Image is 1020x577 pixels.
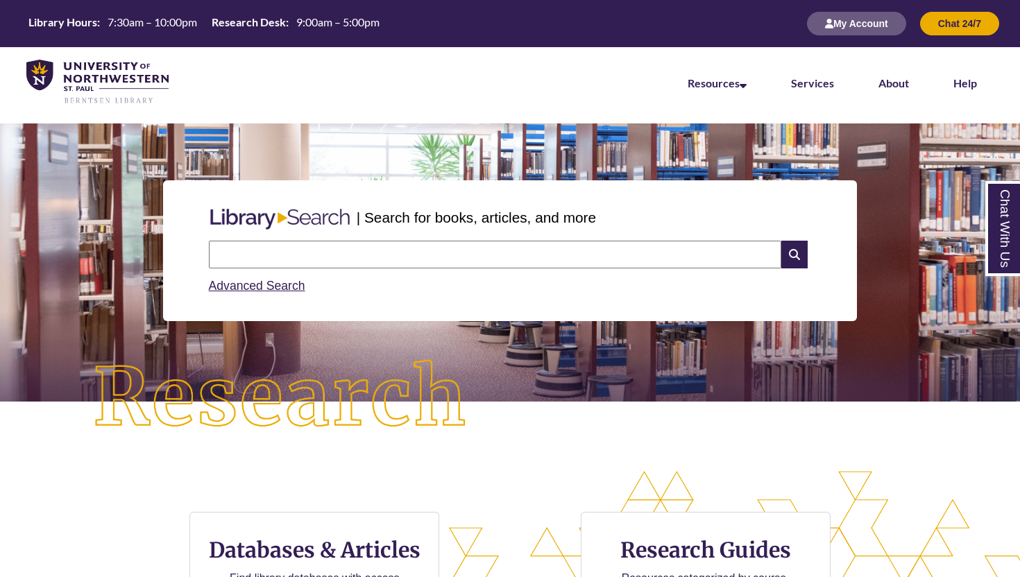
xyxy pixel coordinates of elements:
[593,537,819,563] h3: Research Guides
[878,76,909,89] a: About
[296,15,380,28] span: 9:00am – 5:00pm
[51,318,511,478] img: Research
[206,15,291,30] th: Research Desk:
[953,76,977,89] a: Help
[23,15,385,32] table: Hours Today
[23,15,385,33] a: Hours Today
[807,12,906,35] button: My Account
[201,537,427,563] h3: Databases & Articles
[209,279,305,293] a: Advanced Search
[203,203,357,235] img: Libary Search
[357,207,596,228] p: | Search for books, articles, and more
[791,76,834,89] a: Services
[688,76,747,89] a: Resources
[26,60,169,105] img: UNWSP Library Logo
[23,15,102,30] th: Library Hours:
[781,241,808,268] i: Search
[920,12,999,35] button: Chat 24/7
[108,15,197,28] span: 7:30am – 10:00pm
[920,17,999,29] a: Chat 24/7
[807,17,906,29] a: My Account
